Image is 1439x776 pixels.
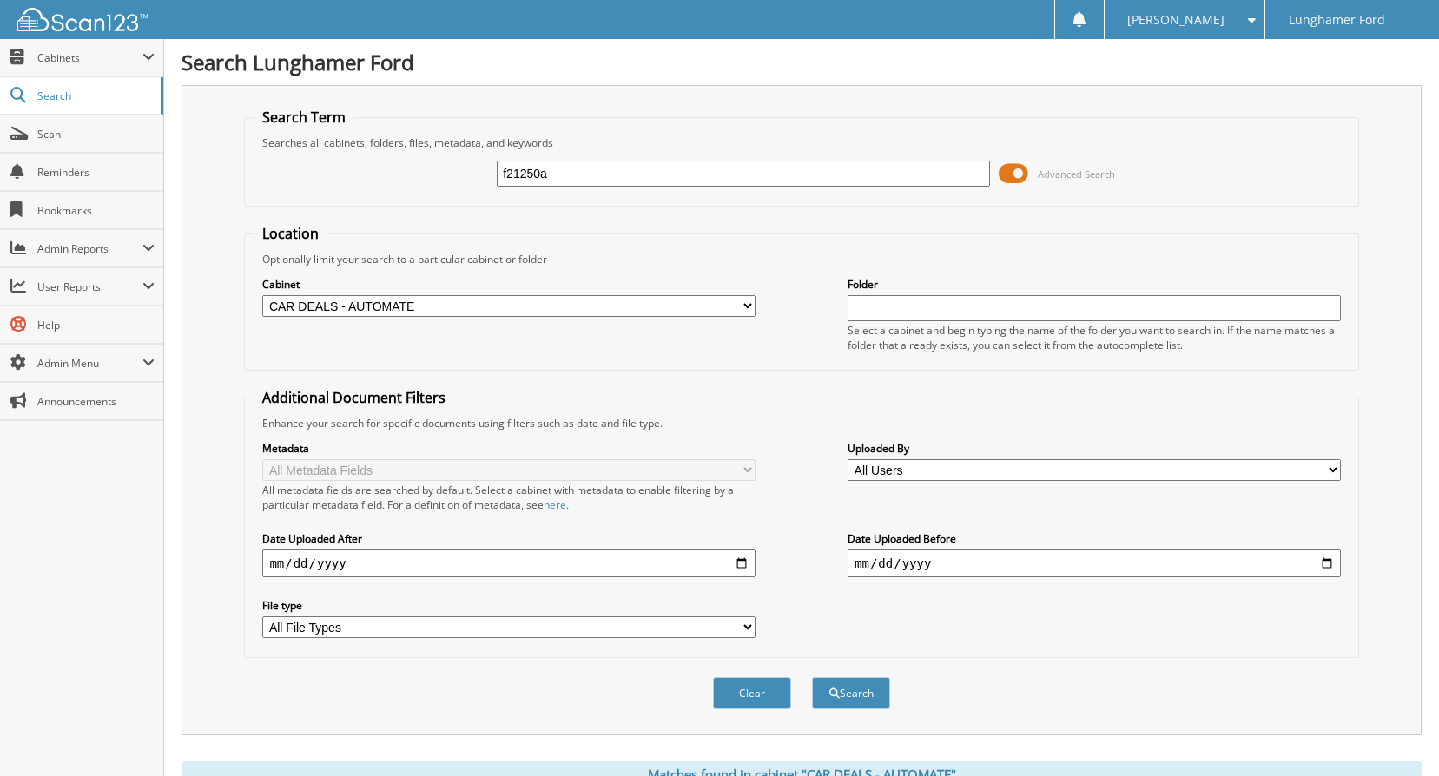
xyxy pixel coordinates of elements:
label: Date Uploaded After [262,531,756,546]
span: Advanced Search [1038,168,1115,181]
span: Scan [37,127,155,141]
div: Select a cabinet and begin typing the name of the folder you want to search in. If the name match... [848,323,1341,352]
span: Search [37,89,152,103]
label: Cabinet [262,277,756,292]
span: Reminders [37,165,155,180]
span: User Reports [37,279,142,294]
legend: Location [254,224,327,243]
label: File type [262,598,756,613]
button: Clear [713,677,791,709]
label: Uploaded By [848,441,1341,456]
a: here [544,497,566,512]
div: Optionally limit your search to a particular cabinet or folder [254,252,1349,266]
span: Lunghamer Ford [1289,15,1385,25]
h1: Search Lunghamer Ford [182,48,1422,76]
span: Admin Menu [37,356,142,371]
legend: Additional Document Filters [254,388,454,407]
label: Date Uploaded Before [848,531,1341,546]
span: Help [37,318,155,332]
input: start [262,549,756,577]
input: end [848,549,1341,577]
button: Search [812,677,890,709]
div: Searches all cabinets, folders, files, metadata, and keywords [254,135,1349,150]
legend: Search Term [254,108,354,127]
span: [PERSON_NAME] [1127,15,1224,25]
img: scan123-logo-white.svg [17,8,148,31]
label: Metadata [262,441,756,456]
span: Announcements [37,394,155,409]
span: Admin Reports [37,241,142,256]
span: Bookmarks [37,203,155,218]
span: Cabinets [37,50,142,65]
div: Enhance your search for specific documents using filters such as date and file type. [254,416,1349,431]
label: Folder [848,277,1341,292]
div: All metadata fields are searched by default. Select a cabinet with metadata to enable filtering b... [262,483,756,512]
